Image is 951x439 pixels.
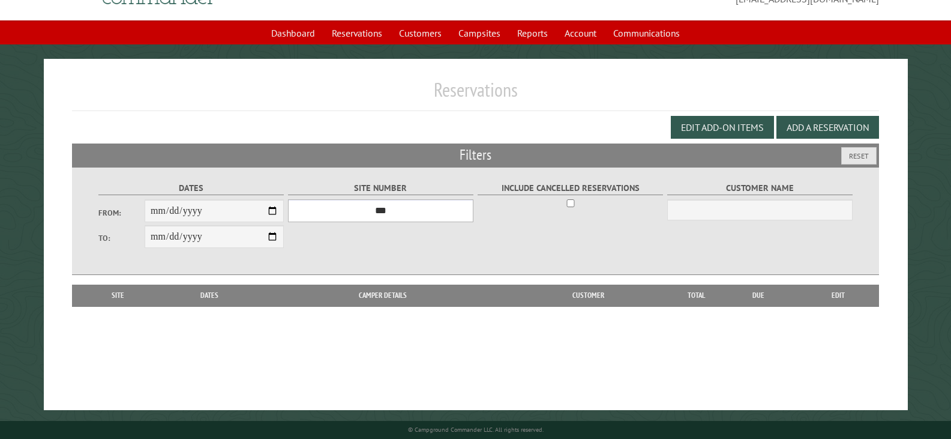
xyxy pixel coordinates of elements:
th: Camper Details [262,285,505,306]
label: From: [98,207,145,219]
a: Reports [510,22,555,44]
a: Campsites [451,22,508,44]
a: Customers [392,22,449,44]
a: Account [557,22,604,44]
th: Dates [157,285,262,306]
th: Total [672,285,720,306]
th: Customer [505,285,673,306]
th: Site [78,285,157,306]
h2: Filters [72,144,879,166]
a: Communications [606,22,687,44]
button: Edit Add-on Items [671,116,774,139]
label: Site Number [288,181,474,195]
button: Reset [841,147,877,165]
th: Edit [797,285,879,306]
th: Due [720,285,797,306]
h1: Reservations [72,78,879,111]
a: Dashboard [264,22,322,44]
button: Add a Reservation [776,116,879,139]
a: Reservations [325,22,389,44]
label: To: [98,232,145,244]
label: Include Cancelled Reservations [478,181,664,195]
label: Dates [98,181,284,195]
small: © Campground Commander LLC. All rights reserved. [408,426,544,434]
label: Customer Name [667,181,853,195]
